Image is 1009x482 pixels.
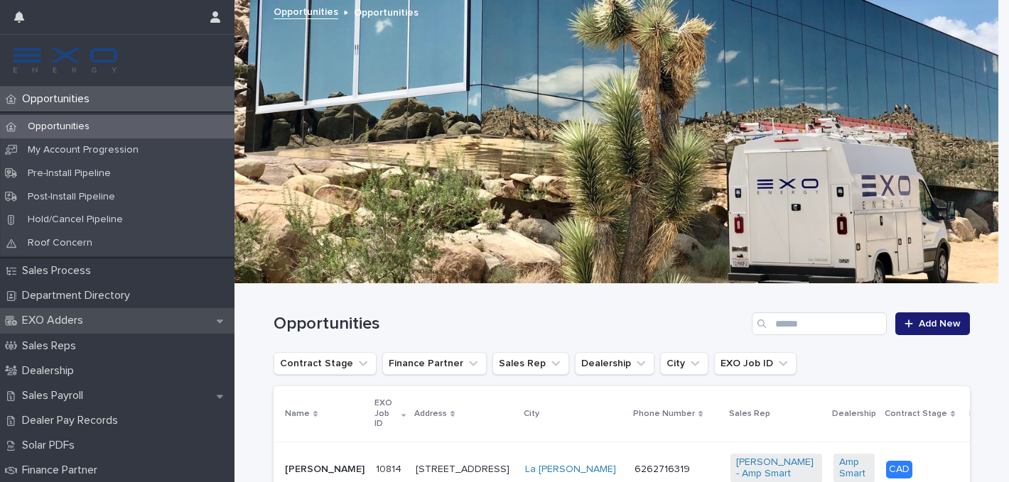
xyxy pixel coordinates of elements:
p: Hold/Cancel Pipeline [16,214,134,226]
img: FKS5r6ZBThi8E5hshIGi [11,46,119,75]
p: Contract Stage [885,406,947,422]
button: Contract Stage [274,352,377,375]
p: [STREET_ADDRESS] [416,464,514,476]
p: Dealership [16,364,85,378]
p: Sales Payroll [16,389,95,402]
p: Post-Install Pipeline [16,191,126,203]
p: EXO Job ID [374,395,398,432]
p: Finance Partner [16,464,109,477]
h1: Opportunities [274,314,746,334]
a: [PERSON_NAME] - Amp Smart [736,456,816,481]
p: City [524,406,539,422]
p: Opportunities [354,4,419,19]
a: 6262716319 [635,464,690,474]
span: Add New [919,319,961,329]
button: Dealership [575,352,654,375]
p: Dealership [832,406,876,422]
p: Opportunities [16,121,101,133]
p: Roof Concern [16,237,104,249]
p: Name [285,406,310,422]
a: La [PERSON_NAME] [525,464,616,476]
p: Sales Reps [16,339,87,353]
p: My Account Progression [16,144,150,156]
div: CAD [886,461,912,478]
a: Opportunities [274,3,338,19]
p: Phone Number [633,406,695,422]
p: 10814 [376,461,404,476]
p: EXO Adders [16,314,95,327]
p: Dealer Pay Records [16,414,129,427]
p: Solar PDFs [16,439,86,452]
p: [PERSON_NAME] [285,464,365,476]
p: Address [414,406,447,422]
p: Sales Process [16,264,102,278]
input: Search [752,312,887,335]
a: Amp Smart [839,456,869,481]
button: EXO Job ID [714,352,797,375]
p: Pre-Install Pipeline [16,168,122,180]
p: Sales Rep [729,406,770,422]
p: Opportunities [16,92,101,106]
a: Add New [895,312,970,335]
button: Finance Partner [382,352,487,375]
button: Sales Rep [492,352,569,375]
p: Department Directory [16,289,141,302]
button: City [660,352,708,375]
